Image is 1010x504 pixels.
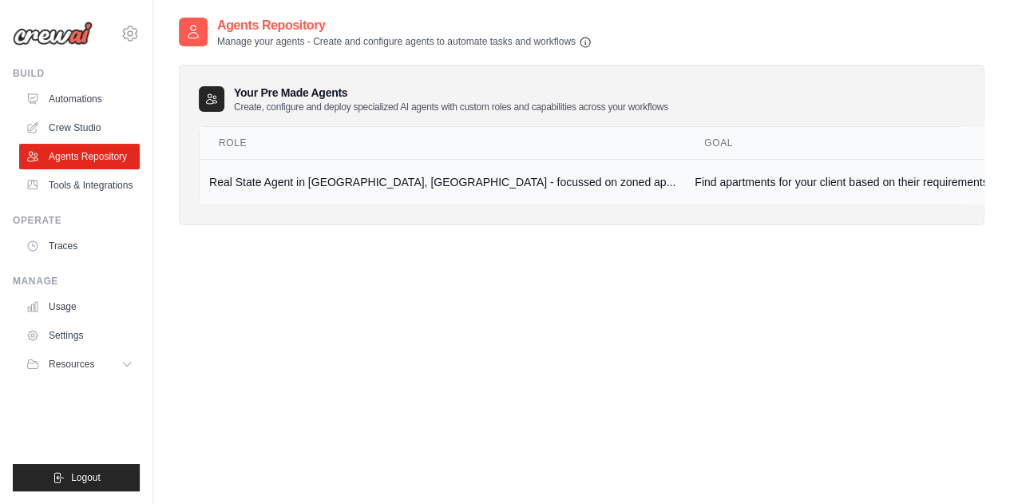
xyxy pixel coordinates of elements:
[13,214,140,227] div: Operate
[13,275,140,288] div: Manage
[13,464,140,491] button: Logout
[19,323,140,348] a: Settings
[49,358,94,371] span: Resources
[234,85,668,113] h3: Your Pre Made Agents
[19,351,140,377] button: Resources
[19,233,140,259] a: Traces
[200,127,685,160] th: Role
[13,67,140,80] div: Build
[19,173,140,198] a: Tools & Integrations
[234,101,668,113] p: Create, configure and deploy specialized AI agents with custom roles and capabilities across your...
[217,35,592,49] p: Manage your agents - Create and configure agents to automate tasks and workflows
[71,471,101,484] span: Logout
[13,22,93,46] img: Logo
[19,144,140,169] a: Agents Repository
[685,159,997,204] td: Find apartments for your client based on their requirements
[19,294,140,319] a: Usage
[685,127,997,160] th: Goal
[217,16,592,35] h2: Agents Repository
[19,115,140,141] a: Crew Studio
[19,86,140,112] a: Automations
[200,159,685,204] td: Real State Agent in [GEOGRAPHIC_DATA], [GEOGRAPHIC_DATA] - focussed on zoned ap...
